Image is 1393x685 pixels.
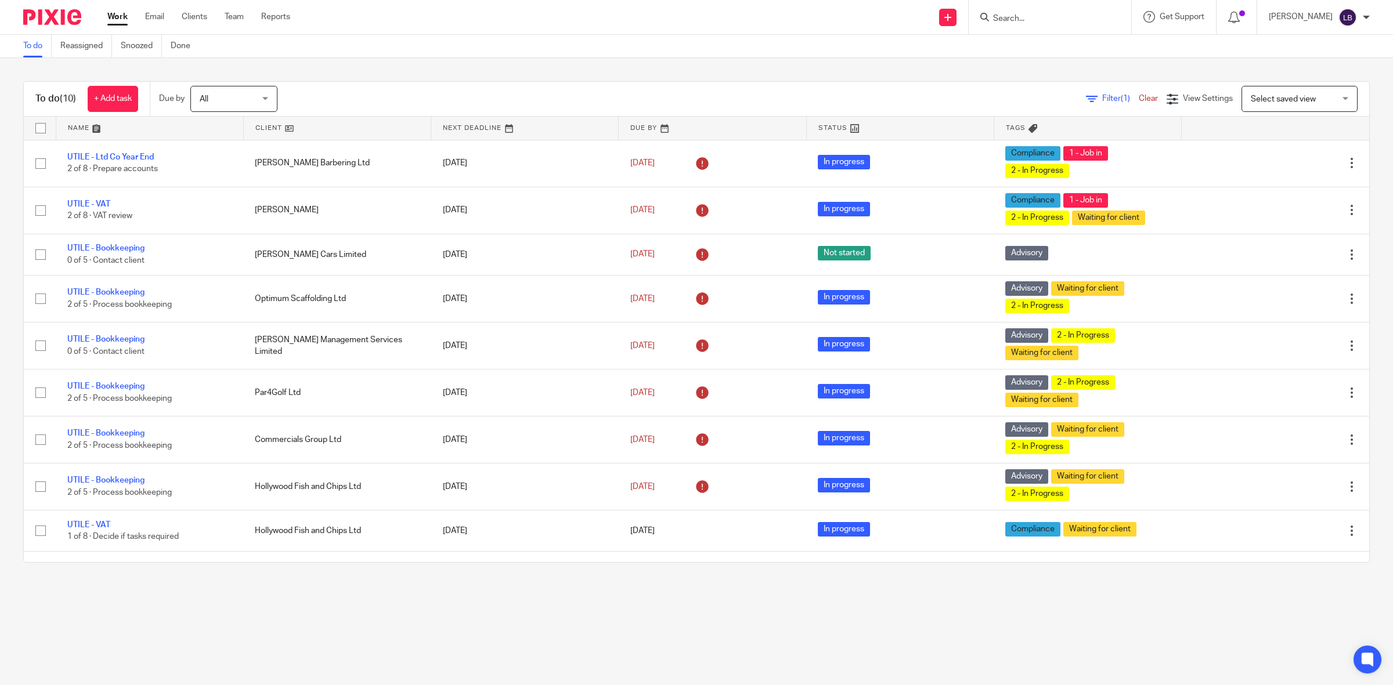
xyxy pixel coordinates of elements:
span: Filter [1102,95,1139,103]
span: 1 of 8 · Decide if tasks required [67,532,179,541]
span: 2 of 8 · Prepare accounts [67,165,158,173]
a: UTILE - Ltd Co Year End [67,153,154,161]
td: [DATE] [431,322,619,369]
span: (1) [1121,95,1130,103]
td: Par4Golf Ltd [243,369,431,416]
td: Hollywood Fish and Chips Ltd [243,463,431,510]
span: In progress [818,290,870,305]
a: Work [107,11,128,23]
span: Select saved view [1251,95,1316,103]
span: Advisory [1005,375,1048,390]
a: Reassigned [60,35,112,57]
a: Clients [182,11,207,23]
td: Top Cat Hotel Ltd [243,552,431,593]
span: Tags [1006,125,1026,131]
td: Commercials Group Ltd [243,416,431,463]
a: UTILE - Bookkeeping [67,335,145,343]
span: 2 of 8 · VAT review [67,212,132,220]
span: Waiting for client [1051,281,1124,296]
span: 1 - Job in [1063,146,1108,161]
span: Advisory [1005,422,1048,437]
span: 1 - Job in [1063,193,1108,208]
span: 2 of 5 · Process bookkeeping [67,488,172,496]
span: [DATE] [630,527,655,535]
p: [PERSON_NAME] [1269,11,1333,23]
span: [DATE] [630,436,655,444]
span: 2 of 5 · Process bookkeeping [67,300,172,309]
a: Done [171,35,199,57]
span: 2 - In Progress [1051,375,1115,390]
span: Waiting for client [1005,393,1078,407]
span: Advisory [1005,328,1048,343]
a: Email [145,11,164,23]
span: 0 of 5 · Contact client [67,256,145,264]
span: View Settings [1183,95,1233,103]
span: 0 of 5 · Contact client [67,347,145,356]
a: Clear [1139,95,1158,103]
span: Advisory [1005,281,1048,296]
span: In progress [818,155,870,169]
span: Waiting for client [1051,469,1124,484]
span: In progress [818,522,870,537]
td: [DATE] [431,275,619,322]
span: Compliance [1005,522,1060,537]
span: [DATE] [630,295,655,303]
span: [DATE] [630,206,655,214]
span: Get Support [1160,13,1204,21]
td: [PERSON_NAME] Barbering Ltd [243,140,431,187]
p: Due by [159,93,185,104]
h1: To do [35,93,76,105]
span: Advisory [1005,246,1048,260]
a: UTILE - Bookkeeping [67,288,145,296]
span: In progress [818,431,870,445]
td: Hollywood Fish and Chips Ltd [243,510,431,551]
span: (10) [60,94,76,103]
span: 2 - In Progress [1005,211,1069,225]
td: [PERSON_NAME] Cars Limited [243,234,431,275]
span: Not started [818,246,871,260]
span: Compliance [1005,193,1060,208]
td: [DATE] [431,234,619,275]
span: 2 - In Progress [1005,487,1069,501]
td: [DATE] [431,369,619,416]
td: [PERSON_NAME] [243,187,431,234]
span: [DATE] [630,251,655,259]
a: Reports [261,11,290,23]
span: Waiting for client [1051,422,1124,437]
span: [DATE] [630,159,655,167]
a: Snoozed [121,35,162,57]
span: 2 - In Progress [1051,328,1115,343]
td: [DATE] [431,140,619,187]
span: Advisory [1005,469,1048,484]
td: [DATE] [431,552,619,593]
a: Team [225,11,244,23]
span: In progress [818,478,870,492]
a: To do [23,35,52,57]
a: UTILE - VAT [67,200,110,208]
span: [DATE] [630,483,655,491]
span: In progress [818,202,870,216]
span: 2 - In Progress [1005,299,1069,313]
span: Waiting for client [1005,346,1078,360]
span: In progress [818,337,870,351]
span: 2 - In Progress [1005,440,1069,454]
a: UTILE - VAT [67,521,110,529]
span: 2 of 5 · Process bookkeeping [67,394,172,403]
td: [DATE] [431,416,619,463]
a: UTILE - Bookkeeping [67,382,145,390]
a: UTILE - Bookkeeping [67,244,145,252]
a: UTILE - Bookkeeping [67,429,145,437]
img: Pixie [23,9,81,25]
td: [PERSON_NAME] Management Services Limited [243,322,431,369]
span: 2 of 5 · Process bookkeeping [67,441,172,450]
td: [DATE] [431,187,619,234]
a: + Add task [88,86,138,112]
td: [DATE] [431,463,619,510]
span: 2 - In Progress [1005,164,1069,178]
td: Optimum Scaffolding Ltd [243,275,431,322]
span: [DATE] [630,389,655,397]
a: UTILE - Bookkeeping [67,476,145,484]
span: All [200,95,208,103]
span: In progress [818,384,870,398]
input: Search [992,14,1096,24]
